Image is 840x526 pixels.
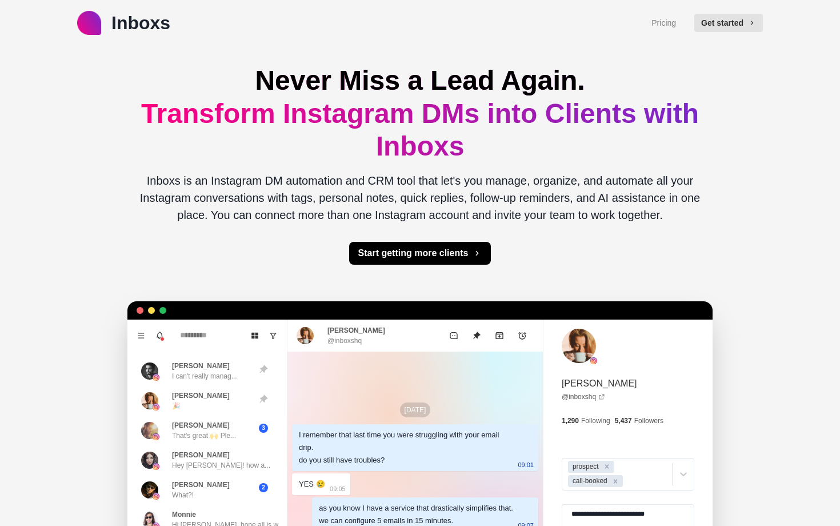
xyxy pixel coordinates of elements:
span: 2 [259,483,268,492]
div: Remove call-booked [609,475,622,487]
button: Get started [694,14,763,32]
button: Board View [246,326,264,345]
span: Never Miss a Lead Again. [255,65,585,95]
button: Start getting more clients [349,242,491,265]
img: logo [77,11,101,35]
p: 1,290 [562,416,579,426]
a: Pricing [651,17,676,29]
img: picture [141,362,158,380]
p: @inboxshq [327,336,362,346]
img: picture [153,493,159,500]
button: Mark as unread [442,324,465,347]
h1: Transform Instagram DMs into Clients with Inboxs [137,64,703,163]
div: prospect [569,461,601,473]
p: Following [581,416,610,426]
p: [DATE] [400,403,431,417]
button: Add reminder [511,324,534,347]
img: picture [153,463,159,470]
button: Archive [488,324,511,347]
img: picture [153,433,159,440]
div: YES 😢 [299,478,325,491]
img: picture [590,357,597,364]
span: 3 [259,424,268,433]
p: [PERSON_NAME] [327,325,385,336]
button: Unpin [465,324,488,347]
img: picture [141,452,158,469]
img: picture [153,404,159,411]
p: [PERSON_NAME] [172,450,230,460]
p: What?! [172,490,194,500]
img: picture [297,327,314,344]
p: [PERSON_NAME] [172,420,230,431]
div: call-booked [569,475,609,487]
button: Notifications [150,326,169,345]
p: [PERSON_NAME] [172,361,230,371]
button: Menu [132,326,150,345]
button: Show unread conversations [264,326,282,345]
img: picture [141,481,158,499]
p: Monnie [172,509,196,520]
p: Inboxs [111,9,170,37]
img: picture [153,374,159,381]
p: 09:01 [518,459,534,471]
img: picture [141,422,158,439]
p: Followers [634,416,663,426]
p: I can't really manag... [172,371,237,381]
img: picture [562,329,596,363]
div: Remove prospect [601,461,613,473]
p: 09:05 [330,483,346,495]
p: [PERSON_NAME] [172,390,230,401]
p: [PERSON_NAME] [562,377,637,390]
p: Inboxs is an Instagram DM automation and CRM tool that let's you manage, organize, and automate a... [137,172,703,224]
p: 🎉 [172,401,181,411]
p: Hey [PERSON_NAME]! how a... [172,460,270,471]
p: 5,437 [615,416,632,426]
p: [PERSON_NAME] [172,480,230,490]
div: I remember that last time you were struggling with your email drip. do you still have troubles? [299,429,513,467]
a: @inboxshq [562,392,605,402]
img: picture [141,392,158,409]
a: logoInboxs [77,9,170,37]
p: That's great 🙌 Ple... [172,431,236,441]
